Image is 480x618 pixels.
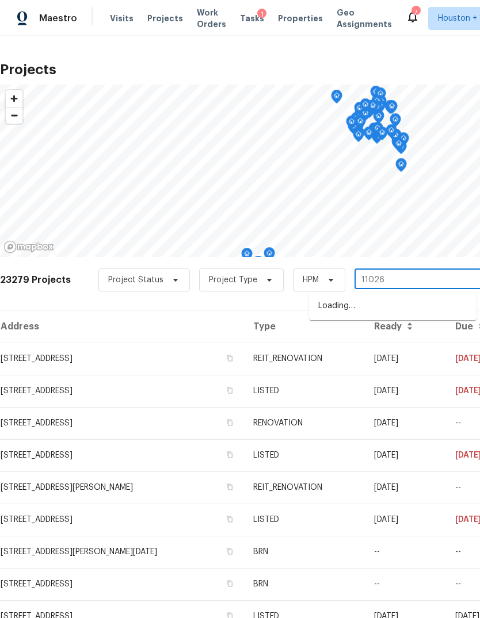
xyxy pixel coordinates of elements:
div: 1 [257,9,266,20]
td: BRN [244,568,365,600]
div: Map marker [367,99,379,117]
div: Map marker [386,124,397,142]
td: [DATE] [365,407,446,439]
div: Loading… [309,292,477,320]
td: LISTED [244,504,365,536]
div: 7 [412,7,420,18]
td: [DATE] [365,439,446,471]
div: Map marker [331,90,342,108]
div: Map marker [372,122,383,140]
button: Copy Address [224,417,235,428]
div: Map marker [376,126,388,144]
div: Map marker [390,113,401,131]
span: Projects [147,13,183,24]
td: REIT_RENOVATION [244,343,365,375]
td: REIT_RENOVATION [244,471,365,504]
td: [DATE] [365,504,446,536]
div: Map marker [351,112,362,130]
span: Project Type [209,274,257,286]
div: Map marker [353,128,364,146]
span: Zoom out [6,108,22,124]
div: Map marker [398,132,409,150]
span: Properties [278,13,323,24]
div: Map marker [359,101,370,119]
button: Copy Address [224,385,235,396]
td: LISTED [244,439,365,471]
th: Ready [365,310,446,343]
div: Map marker [393,137,405,155]
button: Copy Address [224,482,235,492]
a: Mapbox homepage [3,240,54,254]
td: [DATE] [365,343,446,375]
td: LISTED [244,375,365,407]
td: BRN [244,536,365,568]
button: Copy Address [224,514,235,524]
button: Copy Address [224,578,235,589]
span: Visits [110,13,134,24]
div: Map marker [360,98,371,116]
div: Map marker [363,126,375,144]
span: Work Orders [197,7,226,30]
div: Map marker [241,248,253,266]
td: -- [365,568,446,600]
th: Type [244,310,365,343]
span: Geo Assignments [337,7,392,30]
span: Maestro [39,13,77,24]
div: Map marker [253,256,264,274]
td: RENOVATION [244,407,365,439]
button: Zoom in [6,90,22,107]
div: Map marker [354,102,365,120]
button: Copy Address [224,353,235,363]
span: HPM [303,274,319,286]
td: [DATE] [365,471,446,504]
td: [DATE] [365,375,446,407]
td: -- [365,536,446,568]
div: Map marker [255,257,266,275]
div: Map marker [395,158,407,176]
div: Map marker [375,87,386,105]
div: Map marker [370,86,382,103]
div: Map marker [264,247,275,265]
div: Map marker [386,100,398,118]
div: Map marker [353,126,364,144]
div: Map marker [371,95,383,113]
span: Tasks [240,14,264,22]
button: Zoom out [6,107,22,124]
button: Copy Address [224,546,235,556]
div: Map marker [346,116,357,133]
button: Copy Address [224,450,235,460]
span: Project Status [108,274,163,286]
